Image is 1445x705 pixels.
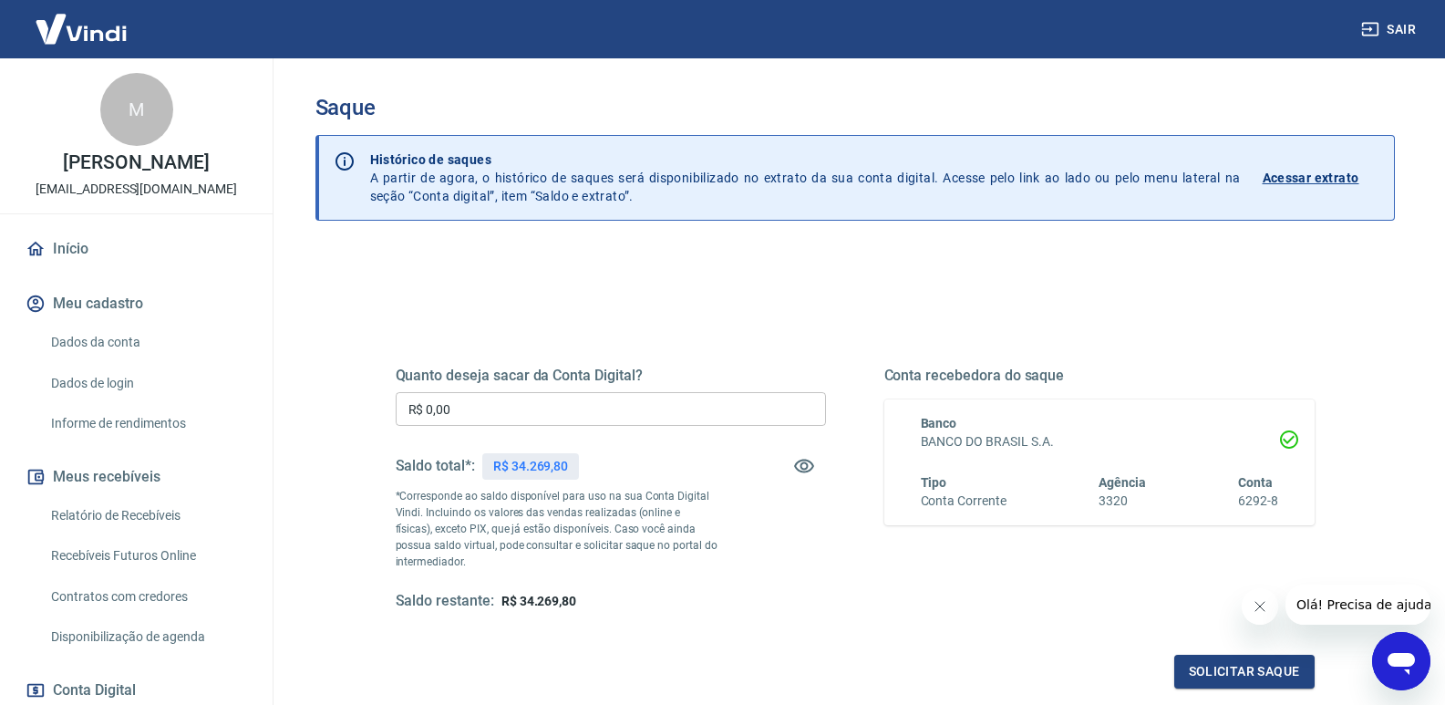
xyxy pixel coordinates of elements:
[22,229,251,269] a: Início
[22,284,251,324] button: Meu cadastro
[315,95,1395,120] h3: Saque
[1099,475,1146,490] span: Agência
[44,324,251,361] a: Dados da conta
[44,497,251,534] a: Relatório de Recebíveis
[1242,588,1278,625] iframe: Fechar mensagem
[1174,655,1315,689] button: Solicitar saque
[501,594,576,608] span: R$ 34.269,80
[22,1,140,57] img: Vindi
[396,592,494,611] h5: Saldo restante:
[921,475,947,490] span: Tipo
[44,405,251,442] a: Informe de rendimentos
[921,492,1006,511] h6: Conta Corrente
[44,618,251,656] a: Disponibilização de agenda
[36,180,237,199] p: [EMAIL_ADDRESS][DOMAIN_NAME]
[1238,475,1273,490] span: Conta
[370,150,1241,169] p: Histórico de saques
[396,367,826,385] h5: Quanto deseja sacar da Conta Digital?
[396,488,718,570] p: *Corresponde ao saldo disponível para uso na sua Conta Digital Vindi. Incluindo os valores das ve...
[884,367,1315,385] h5: Conta recebedora do saque
[63,153,209,172] p: [PERSON_NAME]
[11,13,153,27] span: Olá! Precisa de ajuda?
[22,457,251,497] button: Meus recebíveis
[396,457,475,475] h5: Saldo total*:
[1263,150,1379,205] a: Acessar extrato
[493,457,568,476] p: R$ 34.269,80
[1263,169,1359,187] p: Acessar extrato
[44,537,251,575] a: Recebíveis Futuros Online
[44,365,251,402] a: Dados de login
[1357,13,1423,47] button: Sair
[370,150,1241,205] p: A partir de agora, o histórico de saques será disponibilizado no extrato da sua conta digital. Ac...
[1372,632,1430,690] iframe: Botão para abrir a janela de mensagens
[100,73,173,146] div: M
[921,432,1278,451] h6: BANCO DO BRASIL S.A.
[1285,585,1430,625] iframe: Mensagem da empresa
[1099,492,1146,511] h6: 3320
[44,578,251,616] a: Contratos com credores
[1238,492,1278,511] h6: 6292-8
[921,416,957,430] span: Banco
